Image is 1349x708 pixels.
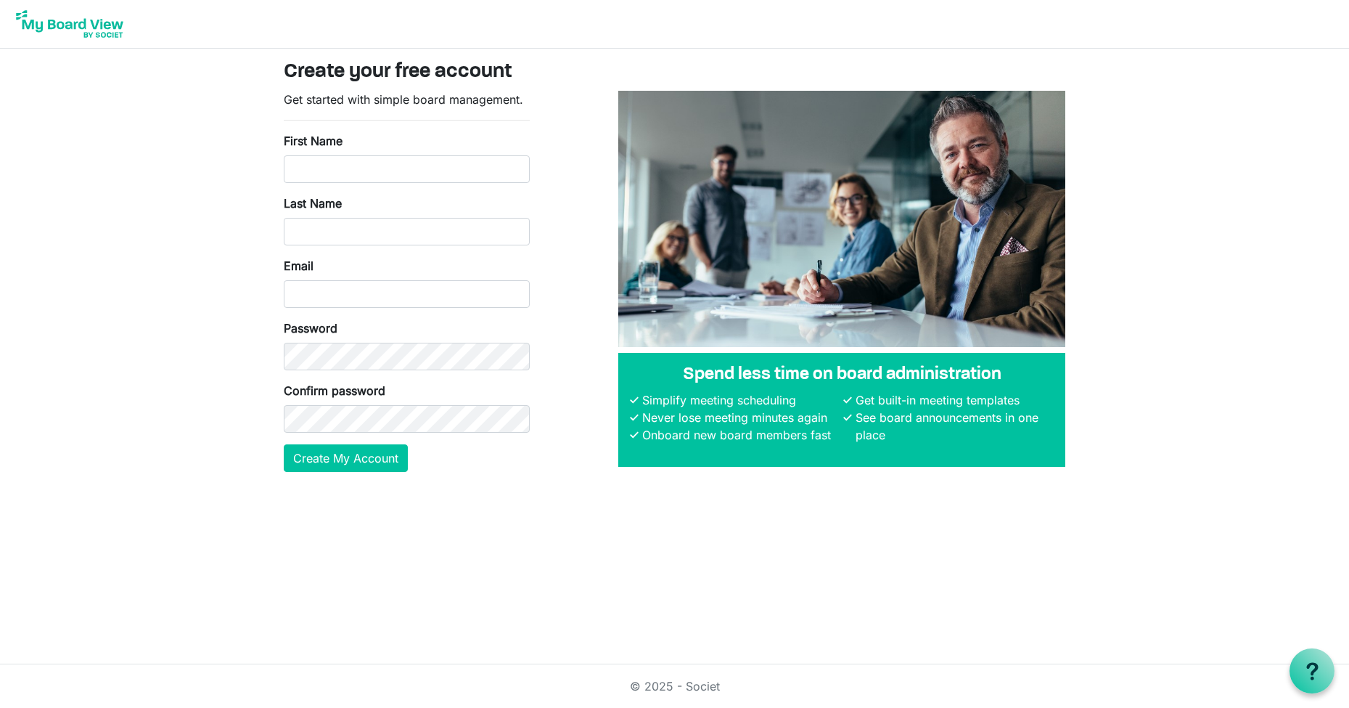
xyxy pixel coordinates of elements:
[852,409,1054,444] li: See board announcements in one place
[284,60,1066,85] h3: Create your free account
[639,409,840,426] li: Never lose meeting minutes again
[639,426,840,444] li: Onboard new board members fast
[284,257,313,274] label: Email
[284,132,343,150] label: First Name
[284,444,408,472] button: Create My Account
[284,320,337,337] label: Password
[618,91,1065,347] img: A photograph of board members sitting at a table
[284,92,523,107] span: Get started with simple board management.
[630,679,720,693] a: © 2025 - Societ
[852,391,1054,409] li: Get built-in meeting templates
[284,382,385,399] label: Confirm password
[12,6,128,42] img: My Board View Logo
[630,365,1054,386] h4: Spend less time on board administration
[639,391,840,409] li: Simplify meeting scheduling
[284,195,342,212] label: Last Name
